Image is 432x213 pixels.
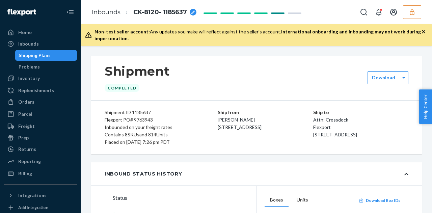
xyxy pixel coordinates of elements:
p: Ship to [313,109,409,116]
button: Close Navigation [63,5,77,19]
div: Status [113,194,256,202]
div: Flexport PO# 9763943 [105,116,190,124]
div: Returns [18,146,36,153]
div: Shipping Plans [19,52,51,59]
div: Add Integration [18,205,48,210]
a: Returns [4,144,77,155]
a: Replenishments [4,85,77,96]
div: Inbounds [18,41,39,47]
a: Reporting [4,156,77,167]
div: Home [18,29,32,36]
div: Orders [18,99,34,105]
p: Flexport [313,124,409,131]
p: Ship from [218,109,313,116]
button: Help Center [419,89,432,124]
button: Units [291,194,314,207]
div: Contains 8 SKUs and 814 Units [105,131,190,138]
span: CK-8120- 1185637 [133,8,187,17]
button: Open notifications [372,5,385,19]
button: Integrations [4,190,77,201]
div: Inbound Status History [105,170,182,177]
a: Home [4,27,77,38]
label: Download [372,74,395,81]
a: Parcel [4,109,77,119]
a: Inbounds [92,8,120,16]
div: Integrations [18,192,47,199]
a: Problems [15,61,77,72]
ol: breadcrumbs [86,2,202,22]
span: Non-test seller account: [94,29,150,34]
div: Problems [19,63,40,70]
div: Reporting [18,158,41,165]
a: Billing [4,168,77,179]
a: Orders [4,97,77,107]
div: Inventory [18,75,40,82]
div: Replenishments [18,87,54,94]
a: Prep [4,132,77,143]
a: Shipping Plans [15,50,77,61]
a: Freight [4,121,77,132]
div: Prep [18,134,29,141]
button: Download Box IDs [358,197,400,203]
iframe: Opens a widget where you can chat to one of our agents [389,193,425,210]
div: Parcel [18,111,32,117]
div: Completed [105,84,139,92]
div: Any updates you make will reflect against the seller's account. [94,28,421,42]
button: Open Search Box [357,5,371,19]
a: Inventory [4,73,77,84]
a: Inbounds [4,38,77,49]
p: Attn: Crossdock [313,116,409,124]
div: Billing [18,170,32,177]
div: Shipment ID 1185637 [105,109,190,116]
span: [STREET_ADDRESS] [313,132,357,137]
h1: Shipment [105,64,170,78]
div: Inbounded on your freight rates [105,124,190,131]
span: [PERSON_NAME] [STREET_ADDRESS] [218,117,262,130]
button: Open account menu [387,5,400,19]
div: Placed on [DATE] 7:26 pm PDT [105,138,190,146]
a: Add Integration [4,204,77,212]
div: Freight [18,123,35,130]
button: Boxes [265,194,289,207]
img: Flexport logo [7,9,36,16]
